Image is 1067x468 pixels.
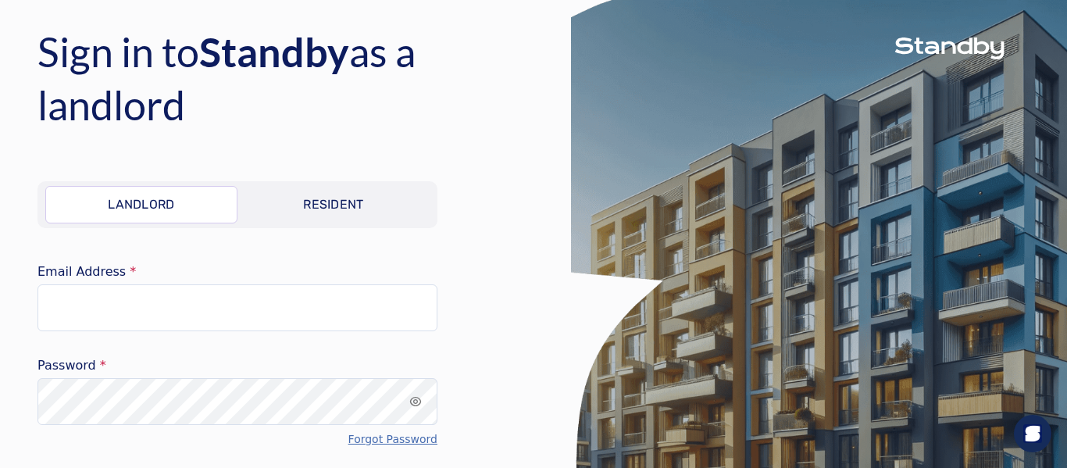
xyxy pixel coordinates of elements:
[237,186,430,223] a: Resident
[37,378,437,425] input: password
[348,431,437,447] a: Forgot Password
[37,266,437,278] label: Email Address
[1014,415,1051,452] div: Open Intercom Messenger
[108,195,175,214] p: Landlord
[37,25,533,131] h4: Sign in to as a landlord
[409,395,422,408] div: input icon
[37,284,437,331] input: email
[37,359,437,372] label: Password
[303,195,364,214] p: Resident
[45,186,237,223] a: Landlord
[199,27,349,76] span: Standby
